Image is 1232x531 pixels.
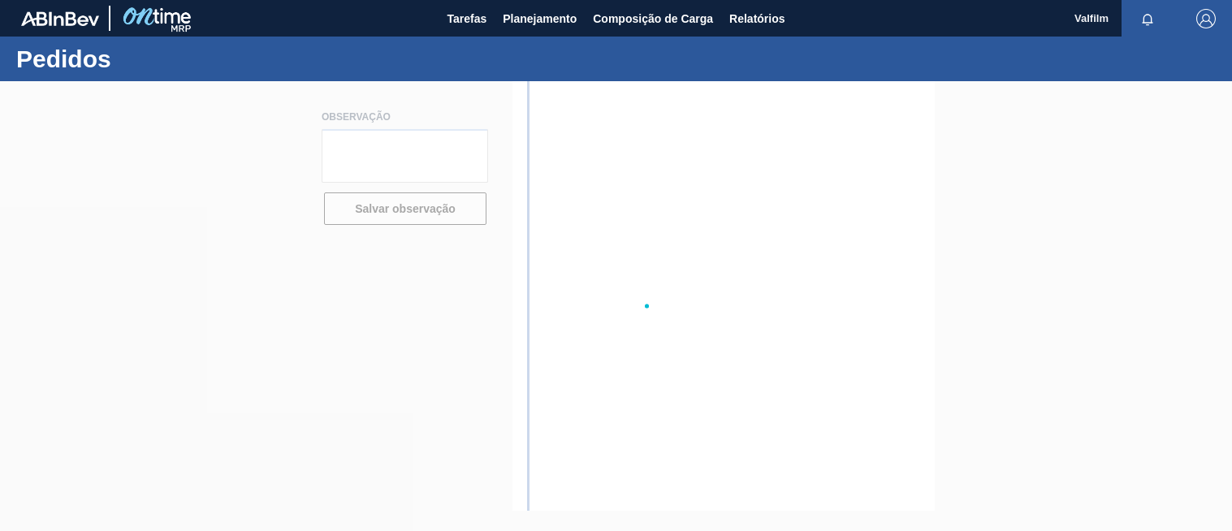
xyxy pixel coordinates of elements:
h1: Pedidos [16,50,305,68]
span: Composição de Carga [593,9,713,28]
span: Tarefas [447,9,486,28]
img: Logout [1196,9,1216,28]
span: Relatórios [729,9,785,28]
img: TNhmsLtSVTkK8tSr43FrP2fwEKptu5GPRR3wAAAABJRU5ErkJggg== [21,11,99,26]
span: Planejamento [503,9,577,28]
button: Notificações [1122,7,1174,30]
